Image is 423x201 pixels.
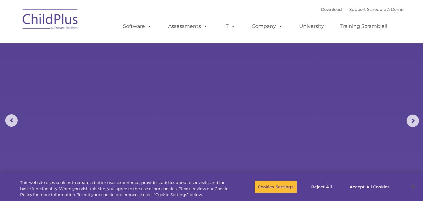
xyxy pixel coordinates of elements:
a: Download [321,7,342,12]
a: Schedule A Demo [367,7,403,12]
button: Cookies Settings [255,180,297,193]
a: Training Scramble!! [334,20,393,33]
div: This website uses cookies to create a better user experience, provide statistics about user visit... [20,180,233,198]
a: Company [246,20,289,33]
font: | [321,7,403,12]
button: Accept All Cookies [346,180,393,193]
span: Phone number [86,66,112,71]
a: Assessments [162,20,214,33]
span: Last name [86,41,105,46]
a: Software [117,20,158,33]
a: Support [349,7,366,12]
button: Close [406,180,420,194]
img: ChildPlus by Procare Solutions [20,5,81,36]
a: IT [218,20,242,33]
button: Reject All [302,180,341,193]
a: University [293,20,330,33]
